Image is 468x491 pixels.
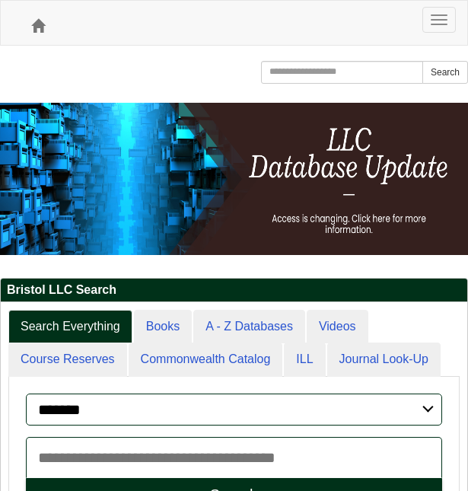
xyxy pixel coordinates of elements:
[129,343,283,377] a: Commonwealth Catalog
[327,343,441,377] a: Journal Look-Up
[422,61,468,84] button: Search
[307,310,368,344] a: Videos
[284,343,325,377] a: ILL
[193,310,305,344] a: A - Z Databases
[8,343,127,377] a: Course Reserves
[1,279,467,302] h2: Bristol LLC Search
[134,310,192,344] a: Books
[8,310,132,344] a: Search Everything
